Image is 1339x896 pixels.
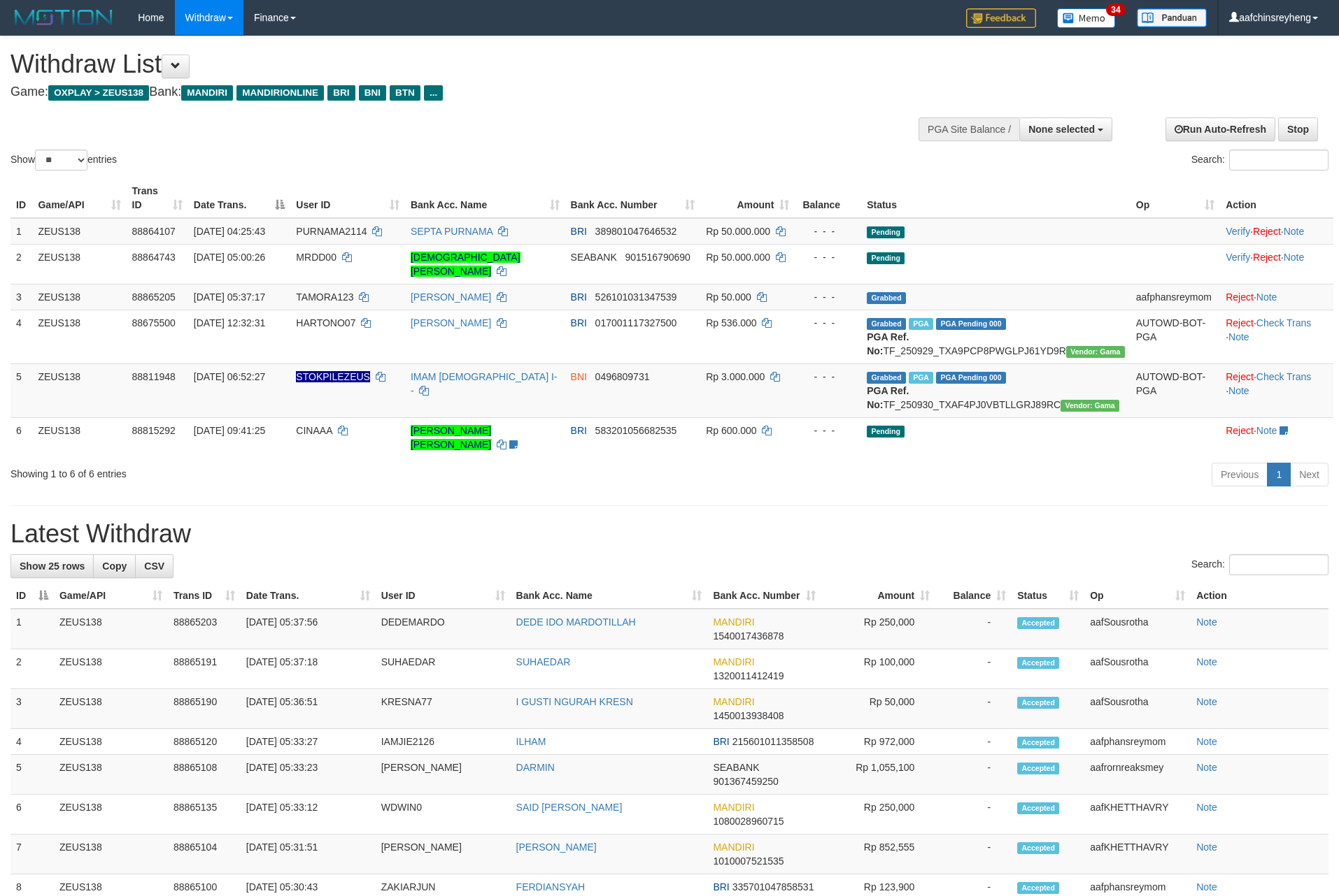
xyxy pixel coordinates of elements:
span: BRI [713,881,729,893]
a: Check Trans [1256,317,1312,328]
span: BTN [390,85,420,101]
th: Amount: activate to sort column ascending [700,178,795,218]
span: Copy 526101031347539 to clipboard [595,291,677,303]
th: Bank Acc. Number: activate to sort column ascending [565,178,701,218]
span: Rp 3.000.000 [706,371,765,382]
a: Note [1196,762,1217,773]
th: Bank Acc. Name: activate to sort column ascending [511,583,708,609]
a: Note [1196,736,1217,747]
span: MANDIRI [713,616,754,628]
a: Note [1284,226,1305,237]
h1: Withdraw List [10,50,879,78]
a: Run Auto-Refresh [1166,117,1275,141]
span: Accepted [1017,882,1059,894]
span: [DATE] 05:37:17 [194,291,265,303]
span: Rp 50.000.000 [706,252,770,263]
a: Verify [1226,226,1250,237]
span: Copy 1080028960715 to clipboard [713,816,784,827]
span: Pending [867,426,905,438]
span: Pending [867,252,905,264]
span: 88864107 [132,226,176,237]
th: Date Trans.: activate to sort column descending [188,178,291,218]
span: CINAAA [296,425,332,436]
td: Rp 1,055,100 [821,755,935,795]
span: 88811948 [132,371,176,382]
td: DEDEMARDO [376,609,511,649]
span: BRI [327,85,355,101]
span: Marked by aafsreyleap [909,372,933,384]
td: ZEUS138 [54,795,168,834]
span: Copy 0496809731 to clipboard [595,371,650,382]
span: Copy 389801047646532 to clipboard [595,226,677,237]
td: 5 [10,755,54,795]
span: 88864743 [132,252,176,263]
h1: Latest Withdraw [10,520,1329,548]
button: None selected [1019,117,1112,141]
td: 2 [10,649,54,689]
a: FERDIANSYAH [516,881,586,893]
a: Copy [93,554,136,578]
span: 88815292 [132,425,176,436]
a: IMAM [DEMOGRAPHIC_DATA] I-- [411,371,558,396]
span: MANDIRI [713,656,754,667]
td: · · [1220,218,1333,245]
span: CSV [144,561,164,572]
th: Action [1191,583,1329,609]
a: Next [1290,463,1329,486]
th: Game/API: activate to sort column ascending [54,583,168,609]
span: BRI [571,425,587,436]
a: DEDE IDO MARDOTILLAH [516,616,636,628]
a: Note [1284,252,1305,263]
span: TAMORA123 [296,291,353,303]
span: Marked by aaftrukkakada [909,318,933,330]
th: Status [861,178,1131,218]
a: Note [1196,881,1217,893]
td: ZEUS138 [32,417,126,457]
td: 6 [10,417,32,457]
td: - [935,689,1012,729]
span: BRI [713,736,729,747]
th: User ID: activate to sort column ascending [290,178,405,218]
a: Reject [1226,371,1254,382]
td: WDWIN0 [376,795,511,834]
b: PGA Ref. No: [867,385,909,410]
div: PGA Site Balance / [919,117,1019,141]
span: Copy 1010007521535 to clipboard [713,855,784,867]
span: Accepted [1017,617,1059,629]
a: Note [1196,656,1217,667]
td: · · [1220,363,1333,417]
a: Show 25 rows [10,554,94,578]
span: BNI [359,85,386,101]
a: SUHAEDAR [516,656,571,667]
span: MRDD00 [296,252,336,263]
a: SEPTA PURNAMA [411,226,493,237]
td: aafSousrotha [1084,609,1191,649]
label: Show entries [10,150,117,171]
span: Copy 017001117327500 to clipboard [595,317,677,328]
th: ID: activate to sort column descending [10,583,54,609]
td: ZEUS138 [54,755,168,795]
td: ZEUS138 [32,284,126,310]
td: 7 [10,834,54,874]
span: Copy 583201056682535 to clipboard [595,425,677,436]
label: Search: [1191,554,1329,575]
th: Balance: activate to sort column ascending [935,583,1012,609]
span: Accepted [1017,763,1059,774]
span: MANDIRI [713,696,754,707]
td: aafphansreymom [1084,729,1191,755]
td: SUHAEDAR [376,649,511,689]
td: · [1220,284,1333,310]
td: ZEUS138 [32,363,126,417]
span: [DATE] 05:00:26 [194,252,265,263]
span: [DATE] 12:32:31 [194,317,265,328]
span: Accepted [1017,697,1059,709]
td: Rp 852,555 [821,834,935,874]
a: Note [1196,802,1217,813]
span: PGA Pending [936,318,1006,330]
td: 1 [10,609,54,649]
div: - - - [800,316,856,330]
span: Copy 335701047858531 to clipboard [732,881,814,893]
a: ILHAM [516,736,546,747]
td: aafrornreaksmey [1084,755,1191,795]
td: - [935,649,1012,689]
